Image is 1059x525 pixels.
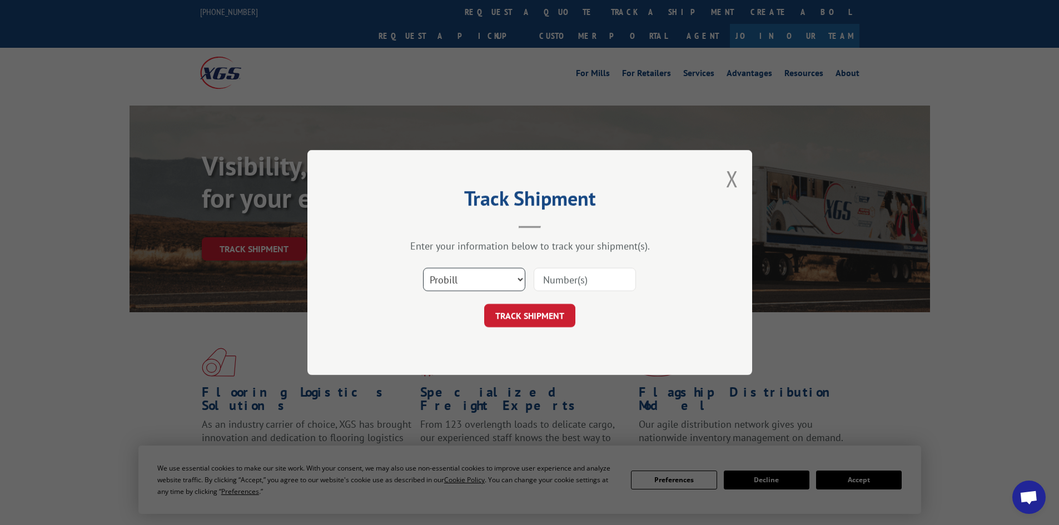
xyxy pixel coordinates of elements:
input: Number(s) [534,268,636,291]
button: TRACK SHIPMENT [484,304,575,327]
h2: Track Shipment [363,191,697,212]
a: Open chat [1012,481,1046,514]
div: Enter your information below to track your shipment(s). [363,239,697,252]
button: Close modal [726,164,738,193]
